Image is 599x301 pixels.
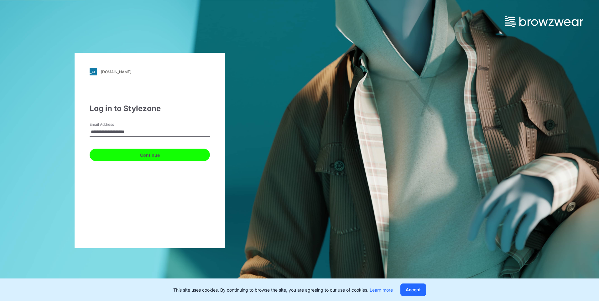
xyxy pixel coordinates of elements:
[90,68,97,75] img: stylezone-logo.562084cfcfab977791bfbf7441f1a819.svg
[400,283,426,296] button: Accept
[173,287,393,293] p: This site uses cookies. By continuing to browse the site, you are agreeing to our use of cookies.
[90,122,133,127] label: Email Address
[101,69,131,74] div: [DOMAIN_NAME]
[90,149,210,161] button: Continue
[505,16,583,27] img: browzwear-logo.e42bd6dac1945053ebaf764b6aa21510.svg
[90,103,210,114] div: Log in to Stylezone
[90,68,210,75] a: [DOMAIN_NAME]
[370,287,393,293] a: Learn more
